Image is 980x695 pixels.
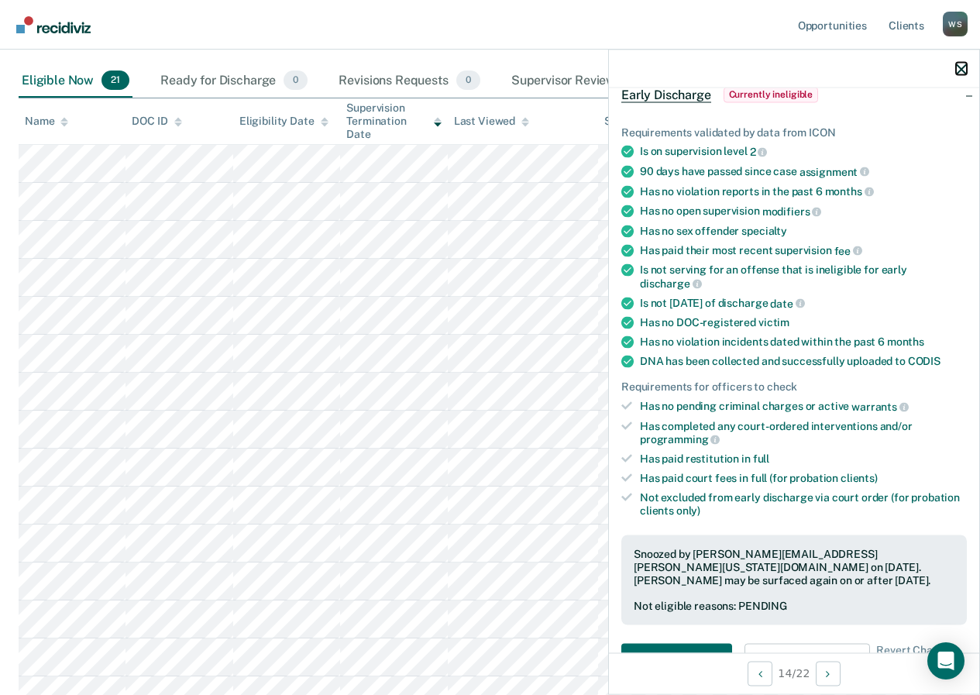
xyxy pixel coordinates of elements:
div: Supervision Termination Date [346,101,441,140]
span: only) [676,504,700,516]
div: Has paid their most recent supervision [640,243,967,257]
div: Has no DOC-registered [640,316,967,329]
span: 0 [284,71,308,91]
span: months [887,335,924,348]
div: Name [25,115,68,128]
div: Has completed any court-ordered interventions and/or [640,419,967,446]
span: assignment [799,165,869,177]
span: Currently ineligible [724,87,819,102]
div: Has no pending criminal charges or active [640,400,967,414]
button: Previous Opportunity [748,661,772,686]
span: warrants [851,400,909,412]
div: Is not serving for an offense that is ineligible for early [640,263,967,290]
button: Profile dropdown button [943,12,968,36]
span: months [825,185,874,198]
span: CODIS [908,355,940,367]
span: victim [758,316,789,329]
div: Eligible Now [19,64,132,98]
div: Revisions Requests [335,64,483,98]
span: 0 [456,71,480,91]
span: modifiers [762,205,822,217]
div: Ready for Discharge [157,64,311,98]
div: 90 days have passed since case [640,164,967,178]
div: Requirements for officers to check [621,380,967,394]
div: Open Intercom Messenger [927,642,965,680]
div: Supervisor Review [508,64,650,98]
div: DOC ID [132,115,181,128]
div: Has no open supervision [640,205,967,218]
div: Eligibility Date [239,115,328,128]
button: Update Eligibility [744,644,870,675]
div: Snoozed by [PERSON_NAME][EMAIL_ADDRESS][PERSON_NAME][US_STATE][DOMAIN_NAME] on [DATE]. [PERSON_NA... [634,548,954,587]
div: Last Viewed [454,115,529,128]
div: Requirements validated by data from ICON [621,126,967,139]
span: programming [640,433,720,446]
span: Revert Changes [876,644,957,675]
div: 14 / 22 [609,652,979,693]
div: Has no violation reports in the past 6 [640,184,967,198]
button: Next Opportunity [816,661,841,686]
div: Not excluded from early discharge via court order (for probation clients [640,490,967,517]
div: Is not [DATE] of discharge [640,296,967,310]
span: date [770,297,804,309]
a: Navigate to form link [621,644,738,675]
span: 2 [750,146,768,158]
img: Recidiviz [16,16,91,33]
div: Has paid restitution in [640,452,967,466]
div: Has paid court fees in full (for probation [640,471,967,484]
span: discharge [640,277,702,289]
span: fee [834,244,862,256]
div: Early DischargeCurrently ineligible [609,70,979,119]
span: full [753,452,769,465]
span: 21 [101,71,129,91]
div: DNA has been collected and successfully uploaded to [640,355,967,368]
div: Has no sex offender [640,224,967,237]
div: Not eligible reasons: PENDING [634,600,954,613]
div: Is on supervision level [640,145,967,159]
span: clients) [841,471,878,483]
span: specialty [741,224,787,236]
button: Navigate to form [621,644,732,675]
div: Has no violation incidents dated within the past 6 [640,335,967,349]
span: Early Discharge [621,87,711,102]
div: Status [604,115,638,128]
div: W S [943,12,968,36]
